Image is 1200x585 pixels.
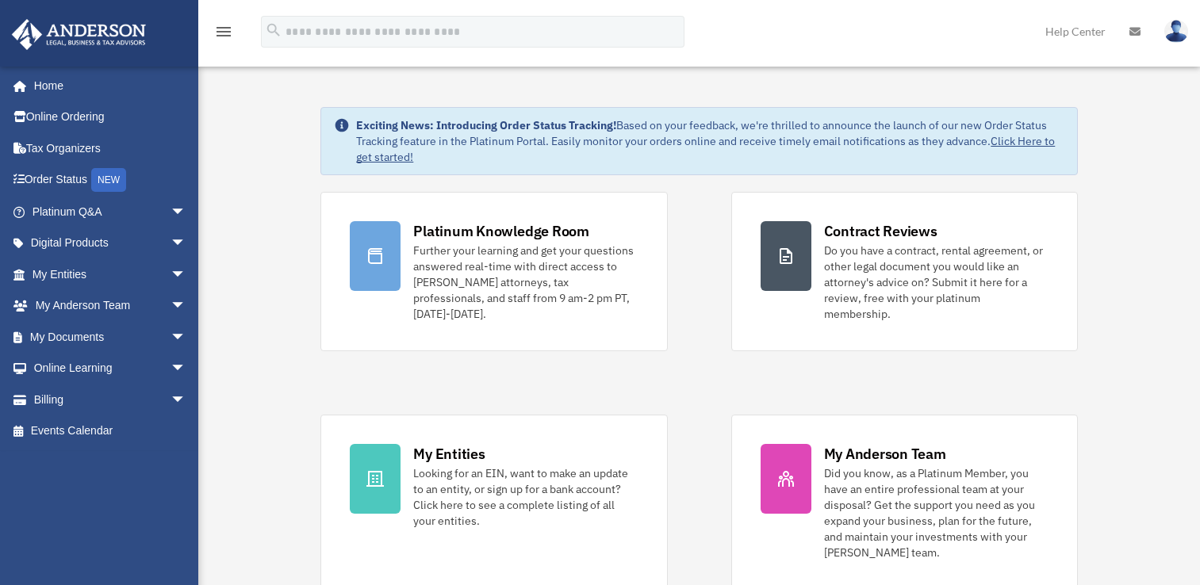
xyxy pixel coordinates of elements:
[214,22,233,41] i: menu
[171,384,202,416] span: arrow_drop_down
[731,192,1078,351] a: Contract Reviews Do you have a contract, rental agreement, or other legal document you would like...
[11,227,210,259] a: Digital Productsarrow_drop_down
[413,221,589,241] div: Platinum Knowledge Room
[171,321,202,354] span: arrow_drop_down
[11,384,210,415] a: Billingarrow_drop_down
[11,70,202,101] a: Home
[413,444,485,464] div: My Entities
[11,321,210,353] a: My Documentsarrow_drop_down
[1164,20,1188,43] img: User Pic
[824,444,946,464] div: My Anderson Team
[824,243,1049,322] div: Do you have a contract, rental agreement, or other legal document you would like an attorney's ad...
[413,243,638,322] div: Further your learning and get your questions answered real-time with direct access to [PERSON_NAM...
[824,465,1049,560] div: Did you know, as a Platinum Member, you have an entire professional team at your disposal? Get th...
[413,465,638,529] div: Looking for an EIN, want to make an update to an entity, or sign up for a bank account? Click her...
[356,134,1055,164] a: Click Here to get started!
[356,118,616,132] strong: Exciting News: Introducing Order Status Tracking!
[320,192,667,351] a: Platinum Knowledge Room Further your learning and get your questions answered real-time with dire...
[356,117,1064,165] div: Based on your feedback, we're thrilled to announce the launch of our new Order Status Tracking fe...
[91,168,126,192] div: NEW
[11,132,210,164] a: Tax Organizers
[11,196,210,227] a: Platinum Q&Aarrow_drop_down
[7,19,151,50] img: Anderson Advisors Platinum Portal
[824,221,937,241] div: Contract Reviews
[11,353,210,384] a: Online Learningarrow_drop_down
[11,101,210,133] a: Online Ordering
[11,258,210,290] a: My Entitiesarrow_drop_down
[214,28,233,41] a: menu
[11,290,210,322] a: My Anderson Teamarrow_drop_down
[171,258,202,291] span: arrow_drop_down
[11,415,210,447] a: Events Calendar
[171,227,202,260] span: arrow_drop_down
[265,21,282,39] i: search
[11,164,210,197] a: Order StatusNEW
[171,196,202,228] span: arrow_drop_down
[171,290,202,323] span: arrow_drop_down
[171,353,202,385] span: arrow_drop_down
